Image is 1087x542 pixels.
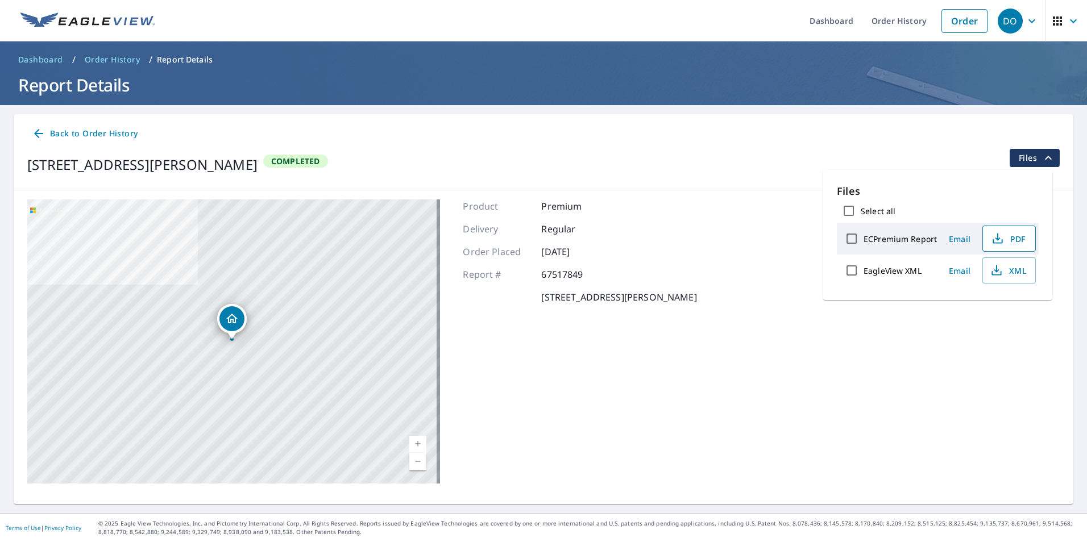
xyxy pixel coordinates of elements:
[941,262,978,280] button: Email
[72,53,76,66] li: /
[837,184,1039,199] p: Files
[80,51,144,69] a: Order History
[541,290,696,304] p: [STREET_ADDRESS][PERSON_NAME]
[541,222,609,236] p: Regular
[541,199,609,213] p: Premium
[864,265,922,276] label: EagleView XML
[32,127,138,141] span: Back to Order History
[44,524,81,532] a: Privacy Policy
[6,524,81,531] p: |
[541,245,609,259] p: [DATE]
[982,257,1036,283] button: XML
[941,9,988,33] a: Order
[6,524,41,532] a: Terms of Use
[98,519,1081,536] p: © 2025 Eagle View Technologies, Inc. and Pictometry International Corp. All Rights Reserved. Repo...
[14,73,1073,97] h1: Report Details
[1019,151,1055,165] span: Files
[14,51,68,69] a: Dashboard
[20,12,155,30] img: EV Logo
[861,206,895,216] label: Select all
[409,436,426,453] a: Current Level 17, Zoom In
[85,54,140,65] span: Order History
[946,265,973,276] span: Email
[18,54,63,65] span: Dashboard
[14,51,1073,69] nav: breadcrumb
[990,232,1026,245] span: PDF
[1009,149,1060,167] button: filesDropdownBtn-67517849
[982,226,1036,252] button: PDF
[941,230,978,248] button: Email
[27,123,142,144] a: Back to Order History
[264,156,327,166] span: Completed
[149,53,152,66] li: /
[990,264,1026,277] span: XML
[463,222,531,236] p: Delivery
[946,234,973,244] span: Email
[998,9,1023,34] div: DO
[463,245,531,259] p: Order Placed
[463,199,531,213] p: Product
[217,304,247,339] div: Dropped pin, building 1, Residential property, 437 Millbrook Ln Crowley, TX 76036
[541,268,609,281] p: 67517849
[27,155,258,175] div: [STREET_ADDRESS][PERSON_NAME]
[157,54,213,65] p: Report Details
[864,234,937,244] label: ECPremium Report
[409,453,426,470] a: Current Level 17, Zoom Out
[463,268,531,281] p: Report #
